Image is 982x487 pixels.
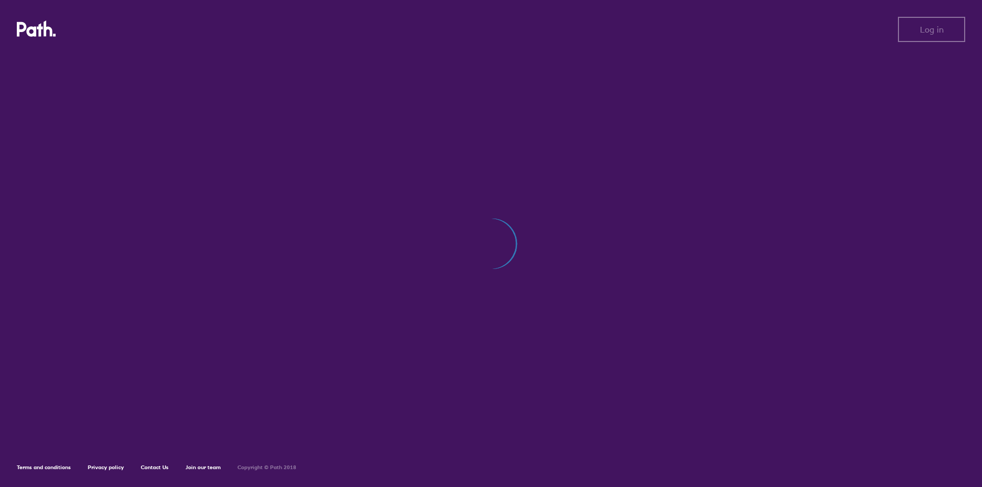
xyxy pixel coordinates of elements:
[920,25,944,34] span: Log in
[141,464,169,471] a: Contact Us
[17,464,71,471] a: Terms and conditions
[185,464,221,471] a: Join our team
[237,464,296,471] h6: Copyright © Path 2018
[898,17,965,42] button: Log in
[88,464,124,471] a: Privacy policy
